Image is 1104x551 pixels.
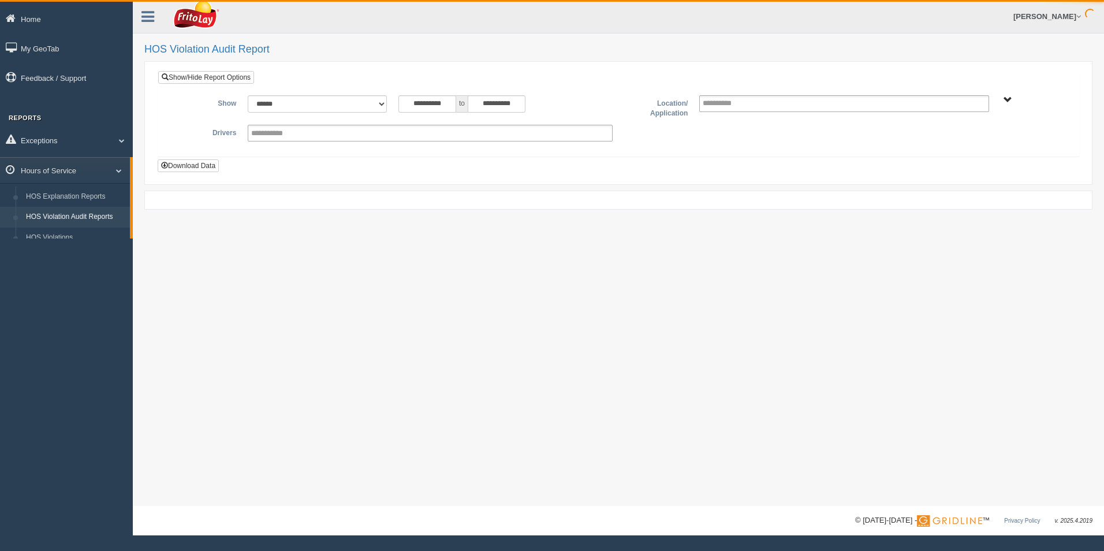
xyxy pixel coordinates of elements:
button: Download Data [158,159,219,172]
h2: HOS Violation Audit Report [144,44,1092,55]
a: HOS Explanation Reports [21,187,130,207]
a: HOS Violations [21,228,130,248]
a: Privacy Policy [1004,518,1040,524]
a: Show/Hide Report Options [158,71,254,84]
span: to [456,95,468,113]
label: Drivers [167,125,242,139]
label: Show [167,95,242,109]
div: © [DATE]-[DATE] - ™ [855,515,1092,527]
a: HOS Violation Audit Reports [21,207,130,228]
span: v. 2025.4.2019 [1055,518,1092,524]
img: Gridline [917,515,982,527]
label: Location/ Application [618,95,693,119]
